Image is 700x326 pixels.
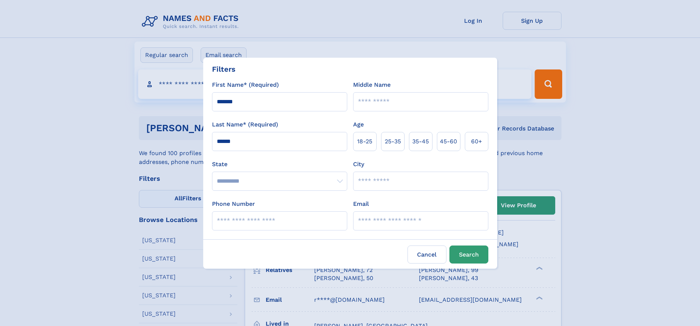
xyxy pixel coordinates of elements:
button: Search [449,246,488,264]
label: State [212,160,347,169]
span: 60+ [471,137,482,146]
span: 35‑45 [412,137,429,146]
label: Email [353,200,369,208]
label: Middle Name [353,80,391,89]
label: City [353,160,364,169]
span: 18‑25 [357,137,372,146]
div: Filters [212,64,236,75]
span: 45‑60 [440,137,457,146]
label: Phone Number [212,200,255,208]
label: Age [353,120,364,129]
label: Cancel [408,246,446,264]
label: First Name* (Required) [212,80,279,89]
label: Last Name* (Required) [212,120,278,129]
span: 25‑35 [385,137,401,146]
